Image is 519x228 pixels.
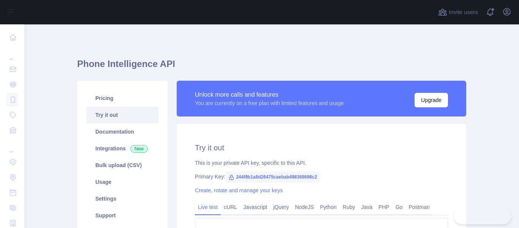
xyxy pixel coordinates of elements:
span: New [130,145,148,153]
a: Ruby [340,201,358,213]
a: Usage [86,174,158,190]
h1: Phone Intelligence API [77,58,466,76]
a: Documentation [86,123,158,140]
div: Unlock more calls and features [195,90,344,99]
span: Invite users [449,8,478,17]
a: Postman [406,201,433,213]
button: Upgrade [415,93,448,107]
a: Javascript [240,201,270,213]
a: Support [86,207,158,224]
a: Integrations New [86,140,158,157]
h2: Try it out [195,142,448,153]
a: Create, rotate and manage your keys [195,187,283,193]
div: ... [6,46,18,61]
a: Live test [195,201,221,213]
a: Go [392,201,406,213]
span: 244f9b1a8d26475caebab498368698c2 [225,171,320,183]
a: NodeJS [292,201,317,213]
a: Java [358,201,376,213]
div: ... [6,139,18,154]
iframe: Toggle Customer Support [454,208,511,224]
a: cURL [221,201,240,213]
a: Pricing [86,90,158,107]
a: Python [317,201,340,213]
a: Try it out [86,107,158,123]
a: Settings [86,190,158,207]
div: Primary Key: [195,173,448,180]
button: Invite users [437,6,479,18]
div: This is your private API key, specific to this API. [195,159,448,167]
div: You are currently on a free plan with limited features and usage [195,99,344,107]
a: jQuery [270,201,292,213]
a: PHP [375,201,392,213]
a: Bulk upload (CSV) [86,157,158,174]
